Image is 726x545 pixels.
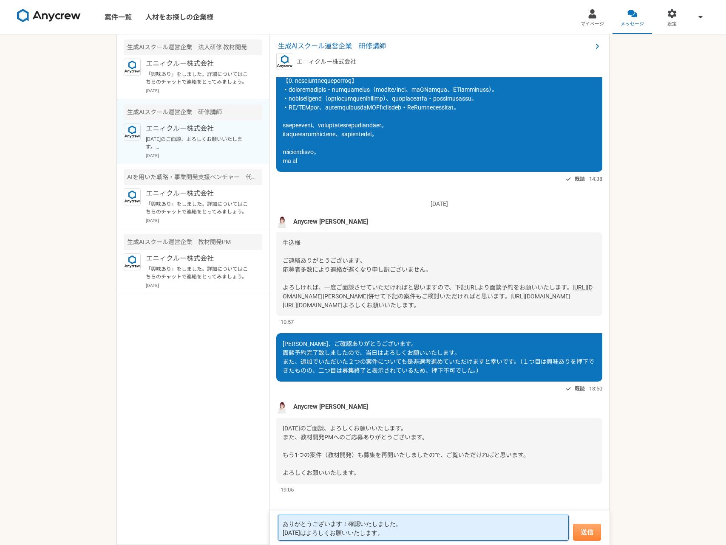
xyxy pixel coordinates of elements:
[146,87,262,94] p: [DATE]
[343,302,420,309] span: よろしくお願いいたします。
[146,282,262,289] p: [DATE]
[573,524,601,541] button: 送信
[281,318,294,326] span: 10:57
[293,217,368,226] span: Anycrew [PERSON_NAME]
[124,59,141,76] img: logo_text_blue_01.png
[124,39,262,55] div: 生成AIスクール運営企業 法人研修 教材開発
[283,340,594,374] span: [PERSON_NAME]、ご確認ありがとうございます。 面談予約完了致しましたので、当日はよろしくお願いいたします。 また、追加でいただいた２つの案件についても是非選考進めていただけますと幸い...
[124,188,141,205] img: logo_text_blue_01.png
[146,59,251,69] p: エニィクルー株式会社
[283,284,593,300] a: [URL][DOMAIN_NAME][PERSON_NAME]
[510,293,570,300] a: [URL][DOMAIN_NAME]
[293,402,368,411] span: Anycrew [PERSON_NAME]
[283,239,573,291] span: 牛込様 ご連絡ありがとうございます。 応募者多数により連絡が遅くなり申し訳ございません。 よろしければ、一度ご面談させていただければと思いますので、下記URLより面談予約をお願いいたします。
[575,384,585,394] span: 既読
[581,21,604,28] span: マイページ
[276,199,602,208] p: [DATE]
[283,302,343,309] a: [URL][DOMAIN_NAME]
[283,425,529,476] span: [DATE]のご面談、よろしくお願いいたします。 また、教材開発PMへのご応募ありがとうございます。 もう1つの案件（教材開発）も募集を再開いたしましたので、ご覧いただければと思います。 よろし...
[589,175,602,183] span: 14:38
[146,217,262,224] p: [DATE]
[667,21,677,28] span: 設定
[124,104,262,120] div: 生成AIスクール運営企業 研修講師
[276,215,289,228] img: %E5%90%8D%E7%A7%B0%E6%9C%AA%E8%A8%AD%E5%AE%9A%E3%81%AE%E3%83%87%E3%82%B6%E3%82%A4%E3%83%B3__3_.png
[589,385,602,393] span: 13:50
[146,135,251,151] p: [DATE]のご面談、よろしくお願いいたします。 また、教材開発PMへのご応募ありがとうございます。 もう1つの案件（教材開発）も募集を再開いたしましたので、ご覧いただければと思います。 よろし...
[621,21,644,28] span: メッセージ
[278,515,569,541] textarea: ありがとうございます！確認いたしました。 [DATE]はよろしくお願いいたします。
[278,41,592,51] span: 生成AIスクール運営企業 研修講師
[146,188,251,199] p: エニィクルー株式会社
[575,174,585,184] span: 既読
[146,265,251,281] p: 「興味あり」をしました。詳細についてはこちらのチャットで連絡をとってみましょう。
[124,169,262,185] div: AIを用いた戦略・事業開発支援ベンチャー 代表のメンター（業務コンサルタント）
[281,486,294,494] span: 19:05
[276,401,289,413] img: %E5%90%8D%E7%A7%B0%E6%9C%AA%E8%A8%AD%E5%AE%9A%E3%81%AE%E3%83%87%E3%82%B6%E3%82%A4%E3%83%B3__3_.png
[146,200,251,216] p: 「興味あり」をしました。詳細についてはこちらのチャットで連絡をとってみましょう。
[297,57,356,66] p: エニィクルー株式会社
[17,9,81,22] img: 8DqYSo04kwAAAAASUVORK5CYII=
[146,253,251,264] p: エニィクルー株式会社
[124,234,262,250] div: 生成AIスクール運営企業 教材開発PM
[124,124,141,140] img: logo_text_blue_01.png
[146,152,262,159] p: [DATE]
[276,53,293,70] img: logo_text_blue_01.png
[368,293,510,300] span: 併せて下記の案件もご検討いただければと思います。
[146,70,251,86] p: 「興味あり」をしました。詳細についてはこちらのチャットで連絡をとってみましょう。
[124,253,141,270] img: logo_text_blue_01.png
[146,124,251,134] p: エニィクルー株式会社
